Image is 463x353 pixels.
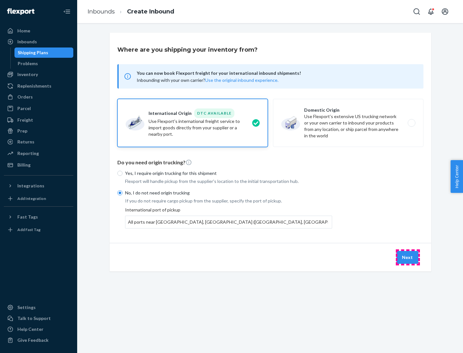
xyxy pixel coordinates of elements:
[127,8,174,15] a: Create Inbound
[17,105,31,112] div: Parcel
[17,304,36,311] div: Settings
[137,69,416,77] span: You can now book Flexport freight for your international inbound shipments!
[4,126,73,136] a: Prep
[125,207,332,228] div: International port of pickup
[4,92,73,102] a: Orders
[17,214,38,220] div: Fast Tags
[17,227,41,232] div: Add Fast Tag
[4,37,73,47] a: Inbounds
[4,335,73,345] button: Give Feedback
[117,171,123,176] input: Yes, I require origin trucking for this shipment
[17,162,31,168] div: Billing
[117,159,423,166] p: Do you need origin trucking?
[125,170,332,176] p: Yes, I require origin trucking for this shipment
[125,190,332,196] p: No, I do not need origin trucking
[4,115,73,125] a: Freight
[4,302,73,313] a: Settings
[17,183,44,189] div: Integrations
[4,148,73,159] a: Reporting
[17,28,30,34] div: Home
[7,8,34,15] img: Flexport logo
[4,69,73,80] a: Inventory
[125,178,332,185] p: Flexport will handle pickup from the supplier's location to the initial transportation hub.
[4,81,73,91] a: Replenishments
[4,324,73,334] a: Help Center
[4,26,73,36] a: Home
[4,160,73,170] a: Billing
[450,160,463,193] button: Help Center
[17,315,51,322] div: Talk to Support
[17,326,43,332] div: Help Center
[4,225,73,235] a: Add Fast Tag
[125,198,332,204] p: If you do not require cargo pickup from the supplier, specify the port of pickup.
[17,337,49,343] div: Give Feedback
[17,117,33,123] div: Freight
[396,251,418,264] button: Next
[410,5,423,18] button: Open Search Box
[205,77,278,83] button: Use the original inbound experience.
[424,5,437,18] button: Open notifications
[17,128,27,134] div: Prep
[4,313,73,323] a: Talk to Support
[4,103,73,114] a: Parcel
[117,190,123,195] input: No, I do not need origin trucking
[17,39,37,45] div: Inbounds
[17,71,38,78] div: Inventory
[4,212,73,222] button: Fast Tags
[17,94,33,100] div: Orders
[4,194,73,204] a: Add Integration
[17,150,39,157] div: Reporting
[17,83,51,89] div: Replenishments
[14,58,74,69] a: Problems
[18,49,48,56] div: Shipping Plans
[137,77,278,83] span: Inbounding with your own carrier?
[4,181,73,191] button: Integrations
[14,47,74,58] a: Shipping Plans
[4,137,73,147] a: Returns
[18,60,38,67] div: Problems
[117,46,258,54] h3: Where are you shipping your inventory from?
[87,8,115,15] a: Inbounds
[82,2,179,21] ol: breadcrumbs
[439,5,451,18] button: Open account menu
[60,5,73,18] button: Close Navigation
[17,139,34,145] div: Returns
[17,196,46,201] div: Add Integration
